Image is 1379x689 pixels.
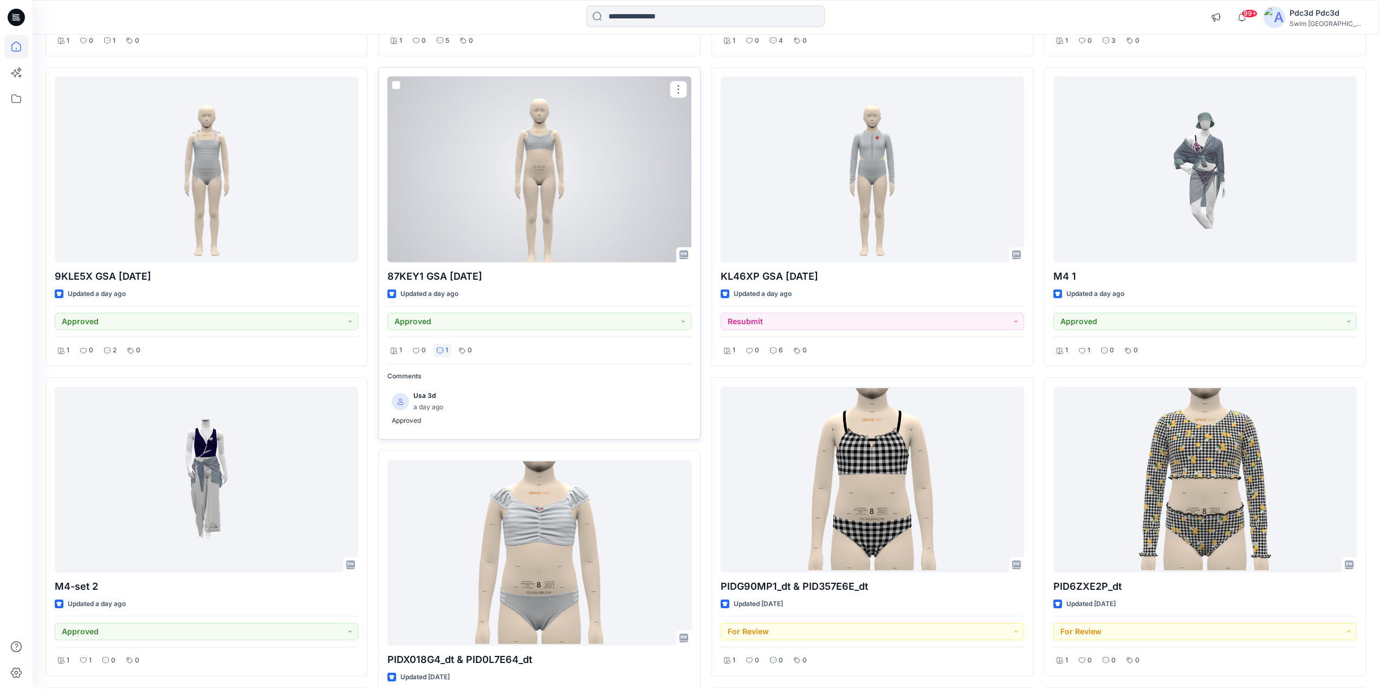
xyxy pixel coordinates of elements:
p: 1 [1065,655,1068,666]
p: 0 [469,35,473,47]
p: 0 [1135,35,1140,47]
p: Updated [DATE] [734,598,783,610]
p: Updated [DATE] [1066,598,1116,610]
svg: avatar [397,398,404,405]
p: 0 [1134,345,1138,356]
p: Approved [392,415,687,427]
p: 1 [733,655,735,666]
p: 1 [89,655,92,666]
p: 4 [779,35,783,47]
p: M4 1 [1053,269,1357,284]
p: 1 [733,345,735,356]
p: Updated a day ago [400,288,458,300]
p: Comments [387,371,691,382]
p: 1 [1065,35,1068,47]
a: PIDX018G4_dt & PID0L7E64_dt [387,460,691,646]
p: 0 [1087,35,1092,47]
p: PID6ZXE2P_dt [1053,579,1357,594]
p: Updated a day ago [1066,288,1124,300]
p: M4-set 2 [55,579,358,594]
p: 3 [1111,35,1116,47]
div: Swim [GEOGRAPHIC_DATA] [1290,20,1365,28]
p: PIDG90MP1_dt & PID357E6E_dt [721,579,1024,594]
p: Usa 3d [413,390,443,402]
p: Updated a day ago [68,288,126,300]
p: 0 [1110,345,1114,356]
img: avatar [1264,7,1285,28]
p: 0 [802,655,807,666]
p: 1 [1065,345,1068,356]
p: 0 [802,345,807,356]
p: PIDX018G4_dt & PID0L7E64_dt [387,652,691,667]
p: 1 [1087,345,1090,356]
p: 0 [755,345,759,356]
a: PID6ZXE2P_dt [1053,387,1357,572]
p: 0 [779,655,783,666]
p: 0 [135,655,139,666]
a: 9KLE5X GSA 2025.07.31 [55,76,358,262]
p: 0 [755,655,759,666]
p: 0 [111,655,115,666]
p: 1 [399,35,402,47]
a: KL46XP GSA 2025.8.12 [721,76,1024,262]
p: 1 [399,345,402,356]
a: Usa 3da day agoApproved [387,386,691,430]
p: 9KLE5X GSA [DATE] [55,269,358,284]
p: 0 [422,345,426,356]
p: 1 [67,655,69,666]
p: 0 [89,35,93,47]
p: 0 [802,35,807,47]
p: 6 [779,345,783,356]
p: 1 [445,345,448,356]
div: Pdc3d Pdc3d [1290,7,1365,20]
p: 1 [733,35,735,47]
p: 1 [67,35,69,47]
p: 1 [67,345,69,356]
a: M4-set 2 [55,387,358,572]
p: 0 [468,345,472,356]
p: 2 [113,345,116,356]
a: PIDG90MP1_dt & PID357E6E_dt [721,387,1024,572]
p: 0 [135,35,139,47]
p: Updated [DATE] [400,672,450,683]
p: Updated a day ago [734,288,792,300]
p: 0 [422,35,426,47]
p: KL46XP GSA [DATE] [721,269,1024,284]
p: 0 [1087,655,1092,666]
p: 87KEY1 GSA [DATE] [387,269,691,284]
p: a day ago [413,402,443,413]
p: 1 [113,35,115,47]
p: 0 [1135,655,1140,666]
a: 87KEY1 GSA 2025.8.7 [387,76,691,262]
p: 0 [136,345,140,356]
a: M4 1 [1053,76,1357,262]
p: 5 [445,35,449,47]
p: 0 [89,345,93,356]
p: 0 [1111,655,1116,666]
p: 0 [755,35,759,47]
span: 99+ [1241,9,1258,18]
p: Updated a day ago [68,598,126,610]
